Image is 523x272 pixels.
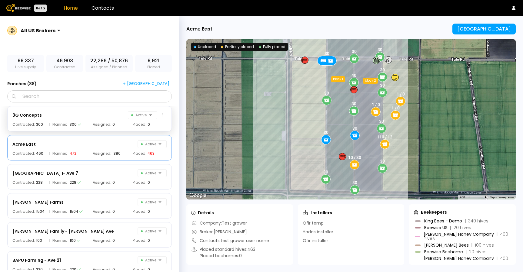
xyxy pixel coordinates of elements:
span: 20 hives [469,249,487,255]
div: Details [191,210,214,216]
span: 200 m [460,196,468,199]
div: Acme East [12,141,36,148]
div: Partially placed [221,44,254,50]
div: 0 [112,181,115,184]
div: [PERSON_NAME] Farms [12,199,64,206]
span: Active [141,170,156,177]
div: 0 [148,210,150,213]
span: Active [141,141,156,148]
span: 100 hives [475,242,494,248]
span: Assigned: [93,239,111,242]
div: Ofir temp [303,220,324,226]
div: All US Brokers [21,27,55,34]
a: Home [64,5,78,11]
span: Placed: [133,123,146,126]
span: Assigned: [93,123,111,126]
div: 1504 [36,210,45,213]
div: 0 [148,123,150,126]
a: Contacts [92,5,114,11]
span: 9,921 [148,57,159,64]
div: Beewise Beehome [424,250,487,254]
div: 100 [70,239,76,242]
span: Planned: [52,268,68,271]
div: Hive supply [7,55,44,72]
span: 400 hives [424,231,508,241]
div: 3G Concepts [12,112,42,119]
span: Planned: [52,152,68,155]
span: 46,903 [56,57,73,64]
div: Contracted [46,55,83,72]
div: 30 [323,170,328,174]
div: | [465,218,466,224]
div: Installers [303,210,332,216]
div: 220 [36,268,43,271]
span: 99,337 [18,57,34,64]
div: Beta [34,5,47,12]
div: [GEOGRAPHIC_DATA] [123,81,169,86]
div: 30 [324,130,328,135]
div: Contacts: test grower user name [191,238,269,244]
span: Contracted: [12,210,35,213]
div: | [465,249,467,255]
div: 100 [36,239,42,242]
div: | [471,242,472,248]
span: Assigned: [93,152,111,155]
span: Planned: [52,181,68,184]
span: Active [141,228,156,235]
div: Beekeepers [414,209,447,215]
div: 0 [112,123,115,126]
div: 30 [324,91,329,96]
img: Beewise logo [6,4,31,12]
div: Broker: [PERSON_NAME] [191,229,247,235]
button: [GEOGRAPHIC_DATA] [120,79,172,88]
div: 1 / 0 [391,105,399,110]
a: Report a map error [490,196,514,199]
span: Contracted: [12,152,35,155]
div: 300 [36,123,43,126]
span: Placed: [133,210,146,213]
div: 463 [148,152,155,155]
div: 472 [70,152,76,155]
div: [PERSON_NAME] Bees [424,243,494,247]
div: 0 [112,268,115,271]
div: 0 [148,268,150,271]
div: 30 [379,119,384,124]
span: 340 hives [468,218,488,224]
div: 30 [380,159,385,164]
div: 228 [36,181,43,184]
div: Ofir installer [303,238,328,244]
span: Placed: [133,239,146,242]
div: 0 [148,239,150,242]
div: Placed standard hives: 463 Placed beehomes: 0 [191,246,255,259]
div: 30 [380,83,385,88]
div: [GEOGRAPHIC_DATA] I- Ave 7 [12,170,78,177]
div: King Bees - Demo [424,219,488,223]
span: Planned: [52,210,68,213]
div: block 2 [363,78,378,84]
div: 1504 [70,210,78,213]
div: 460 [36,152,43,155]
span: Planned: [52,239,68,242]
div: 30 [352,126,357,131]
span: Active [141,199,156,206]
div: Placed [135,55,172,72]
span: Active [131,112,147,119]
div: Assigned / Planned [85,55,133,72]
img: Google [188,192,208,199]
div: 1 / 0 [396,92,405,96]
div: 30 [352,49,357,54]
span: Contracted: [12,123,35,126]
div: 0 [148,181,150,184]
div: 40 [351,73,356,78]
div: 0 [112,239,115,242]
span: Planned: [52,123,68,126]
div: 30 [378,47,382,52]
div: 1 / 0 [371,102,380,107]
div: Beewise US [424,225,471,230]
div: [PERSON_NAME] Honey Company [424,256,510,265]
span: Placed: [133,152,146,155]
span: Placed: [133,268,146,271]
div: 300 [70,123,77,126]
div: 220 [70,268,76,271]
div: [GEOGRAPHIC_DATA] [457,26,511,32]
